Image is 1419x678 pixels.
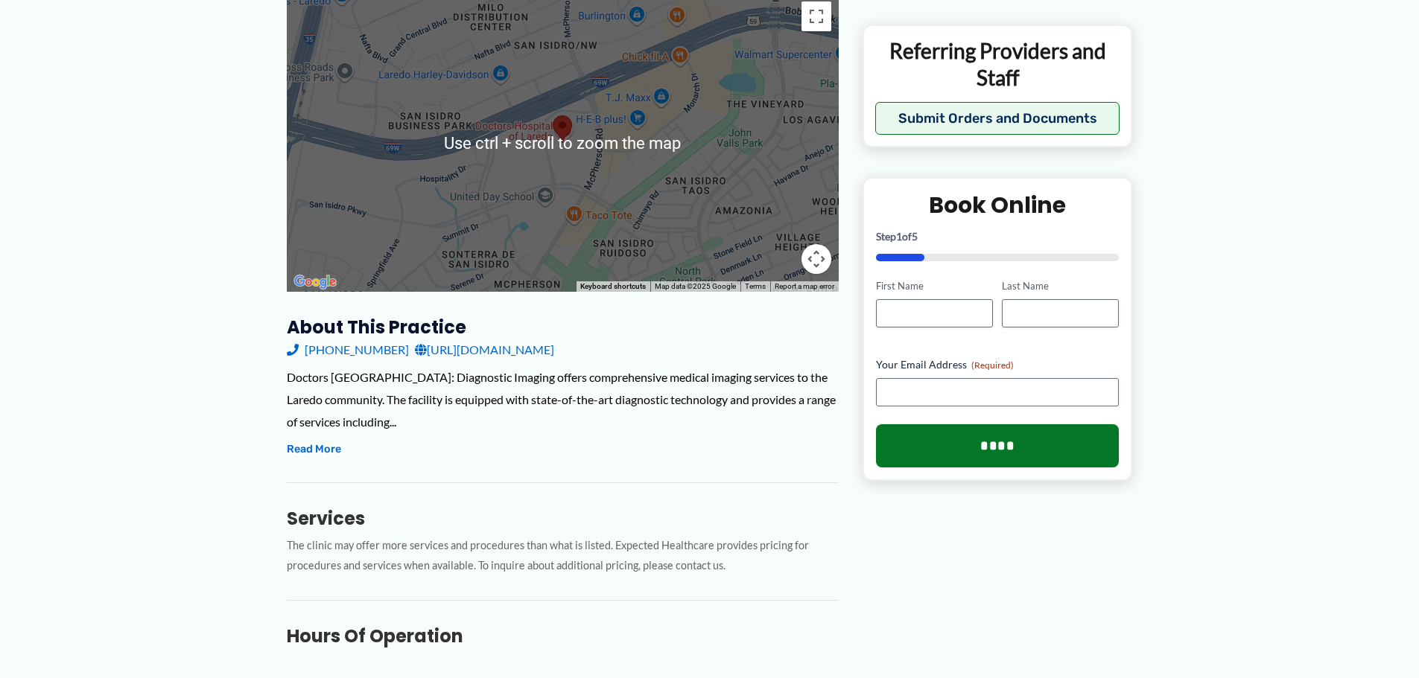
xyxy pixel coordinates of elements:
label: First Name [876,279,993,293]
p: Step of [876,231,1120,242]
button: Map camera controls [801,244,831,274]
button: Submit Orders and Documents [875,102,1120,135]
button: Toggle fullscreen view [801,1,831,31]
button: Read More [287,441,341,458]
p: Referring Providers and Staff [875,36,1120,91]
a: [PHONE_NUMBER] [287,339,409,361]
button: Keyboard shortcuts [580,281,646,292]
div: Doctors [GEOGRAPHIC_DATA]: Diagnostic Imaging offers comprehensive medical imaging services to th... [287,366,839,432]
a: [URL][DOMAIN_NAME] [415,339,554,361]
span: 1 [896,230,902,243]
label: Last Name [1002,279,1119,293]
h3: About this practice [287,316,839,339]
span: Map data ©2025 Google [655,282,736,290]
a: Report a map error [775,282,834,290]
label: Your Email Address [876,356,1120,371]
a: Open this area in Google Maps (opens a new window) [291,272,340,292]
span: (Required) [971,359,1014,370]
a: Terms (opens in new tab) [745,282,766,290]
h3: Services [287,507,839,530]
h3: Hours of Operation [287,624,839,647]
span: 5 [912,230,918,243]
img: Google [291,272,340,292]
h2: Book Online [876,191,1120,220]
p: The clinic may offer more services and procedures than what is listed. Expected Healthcare provid... [287,536,839,576]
